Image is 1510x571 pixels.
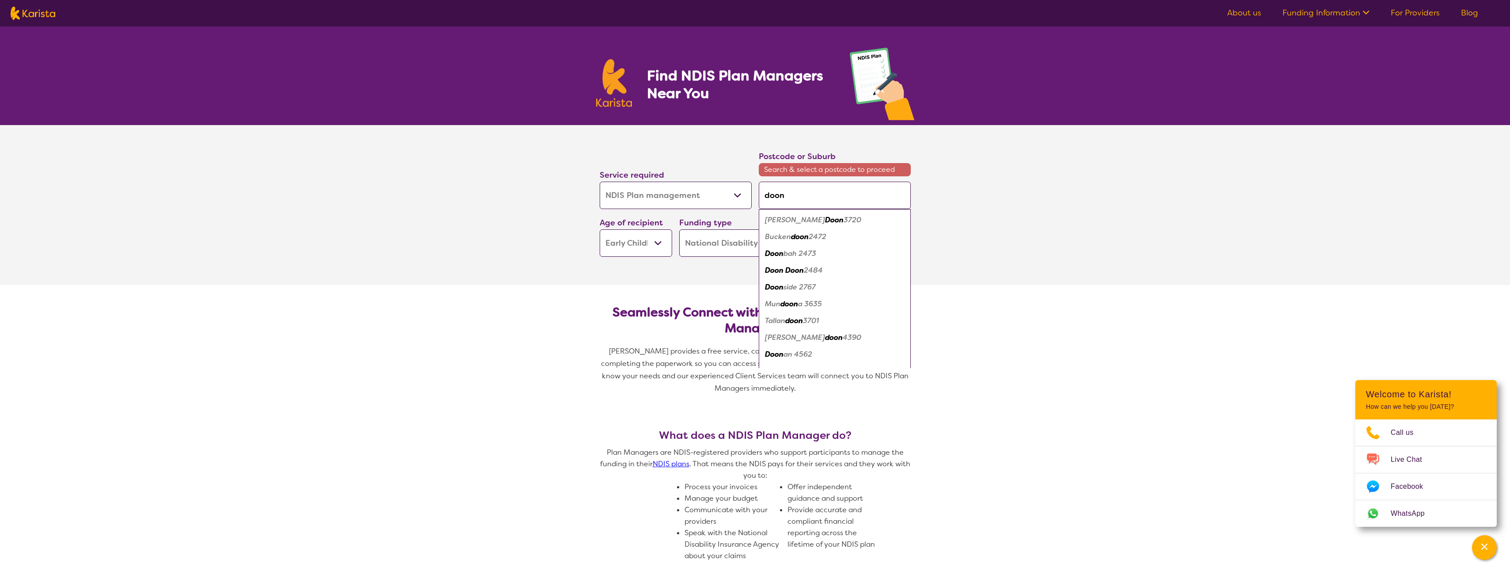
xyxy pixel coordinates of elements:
[596,429,914,442] h3: What does a NDIS Plan Manager do?
[1461,8,1478,18] a: Blog
[759,151,836,162] label: Postcode or Suburb
[804,266,823,275] em: 2484
[765,282,784,292] em: Doon
[787,504,883,550] li: Provide accurate and compliant financial reporting across the lifetime of your NDIS plan
[765,333,825,342] em: [PERSON_NAME]
[763,279,906,296] div: Doonside 2767
[11,7,55,20] img: Karista logo
[785,366,803,376] em: doon
[765,266,784,275] em: Doon
[787,481,883,504] li: Offer independent guidance and support
[784,249,816,258] em: bah 2473
[765,215,825,225] em: [PERSON_NAME]
[647,67,832,102] h1: Find NDIS Plan Managers Near You
[784,282,816,292] em: side 2767
[803,366,830,376] em: er 4605
[763,296,906,312] div: Mundoona 3635
[1355,380,1497,527] div: Channel Menu
[1366,403,1486,411] p: How can we help you [DATE]?
[780,299,798,308] em: doon
[685,481,780,493] li: Process your invoices
[1391,426,1424,439] span: Call us
[844,215,861,225] em: 3720
[759,182,911,209] input: Type
[685,527,780,562] li: Speak with the National Disability Insurance Agency about your claims
[1391,8,1440,18] a: For Providers
[765,366,785,376] em: Moon
[1355,419,1497,527] ul: Choose channel
[850,48,914,125] img: plan-management
[600,170,664,180] label: Service required
[1391,453,1433,466] span: Live Chat
[763,212,906,228] div: Bonnie Doon 3720
[763,262,906,279] div: Doon Doon 2484
[653,459,689,468] a: NDIS plans
[759,163,911,176] span: Search & select a postcode to proceed
[825,333,843,342] em: doon
[1391,507,1435,520] span: WhatsApp
[1282,8,1369,18] a: Funding Information
[763,363,906,380] div: Moondooner 4605
[809,232,826,241] em: 2472
[685,493,780,504] li: Manage your budget
[679,217,732,228] label: Funding type
[1227,8,1261,18] a: About us
[596,447,914,481] p: Plan Managers are NDIS-registered providers who support participants to manage the funding in the...
[1472,535,1497,560] button: Channel Menu
[1366,389,1486,400] h2: Welcome to Karista!
[763,346,906,363] div: Doonan 4562
[765,350,784,359] em: Doon
[763,228,906,245] div: Buckendoon 2472
[765,232,791,241] em: Bucken
[763,329,906,346] div: Callandoon 4390
[803,316,819,325] em: 3701
[1355,500,1497,527] a: Web link opens in a new tab.
[765,299,780,308] em: Mun
[798,299,822,308] em: a 3635
[785,316,803,325] em: doon
[765,249,784,258] em: Doon
[843,333,861,342] em: 4390
[763,245,906,262] div: Doonbah 2473
[765,316,785,325] em: Tallan
[1391,480,1434,493] span: Facebook
[763,312,906,329] div: Tallandoon 3701
[600,217,663,228] label: Age of recipient
[825,215,844,225] em: Doon
[785,266,804,275] em: Doon
[685,504,780,527] li: Communicate with your providers
[784,350,812,359] em: an 4562
[601,346,911,393] span: [PERSON_NAME] provides a free service, connecting you to NDIS Plan Managers and completing the pa...
[596,59,632,107] img: Karista logo
[791,232,809,241] em: doon
[607,305,904,336] h2: Seamlessly Connect with NDIS-Registered Plan Managers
